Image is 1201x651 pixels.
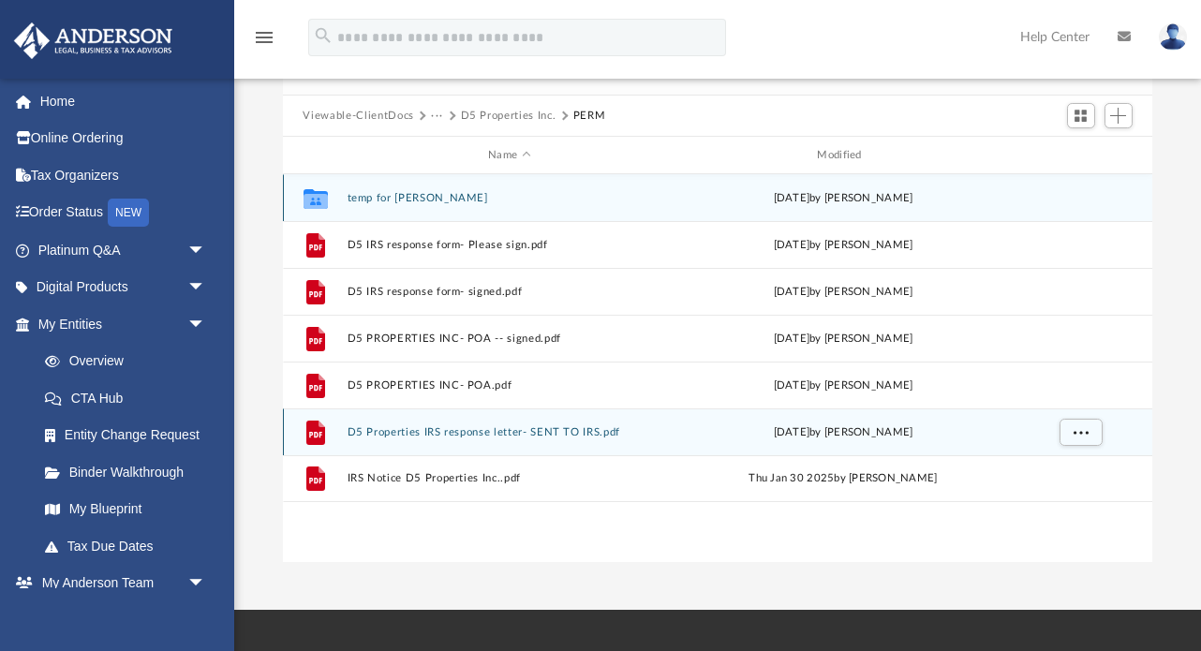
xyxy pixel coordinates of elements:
[187,269,225,307] span: arrow_drop_down
[108,199,149,227] div: NEW
[26,453,234,491] a: Binder Walkthrough
[680,237,1005,254] div: [DATE] by [PERSON_NAME]
[573,108,606,125] button: PERM
[13,565,225,602] a: My Anderson Teamarrow_drop_down
[1159,23,1187,51] img: User Pic
[253,26,275,49] i: menu
[680,331,1005,348] div: [DATE] by [PERSON_NAME]
[1067,103,1095,129] button: Switch to Grid View
[13,269,234,306] a: Digital Productsarrow_drop_down
[431,108,443,125] button: ···
[26,527,234,565] a: Tax Due Dates
[283,174,1153,563] div: grid
[187,231,225,270] span: arrow_drop_down
[26,379,234,417] a: CTA Hub
[347,239,672,251] button: D5 IRS response form- Please sign.pdf
[347,379,672,392] button: D5 PROPERTIES INC- POA.pdf
[680,424,1005,441] div: [DATE] by [PERSON_NAME]
[13,156,234,194] a: Tax Organizers
[303,108,413,125] button: Viewable-ClientDocs
[680,284,1005,301] div: [DATE] by [PERSON_NAME]
[347,472,672,484] button: IRS Notice D5 Properties Inc..pdf
[290,147,337,164] div: id
[347,426,672,438] button: D5 Properties IRS response letter- SENT TO IRS.pdf
[1059,419,1102,447] button: More options
[1105,103,1133,129] button: Add
[680,470,1005,487] div: Thu Jan 30 2025 by [PERSON_NAME]
[680,377,1005,394] div: [DATE] by [PERSON_NAME]
[461,108,556,125] button: D5 Properties Inc.
[13,194,234,232] a: Order StatusNEW
[13,231,234,269] a: Platinum Q&Aarrow_drop_down
[8,22,178,59] img: Anderson Advisors Platinum Portal
[346,147,672,164] div: Name
[26,343,234,380] a: Overview
[347,192,672,204] button: temp for [PERSON_NAME]
[13,120,234,157] a: Online Ordering
[187,565,225,603] span: arrow_drop_down
[13,305,234,343] a: My Entitiesarrow_drop_down
[680,190,1005,207] div: [DATE] by [PERSON_NAME]
[1014,147,1145,164] div: id
[253,36,275,49] a: menu
[187,305,225,344] span: arrow_drop_down
[313,25,334,46] i: search
[26,491,225,528] a: My Blueprint
[26,417,234,454] a: Entity Change Request
[679,147,1005,164] div: Modified
[13,82,234,120] a: Home
[347,333,672,345] button: D5 PROPERTIES INC- POA -- signed.pdf
[347,286,672,298] button: D5 IRS response form- signed.pdf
